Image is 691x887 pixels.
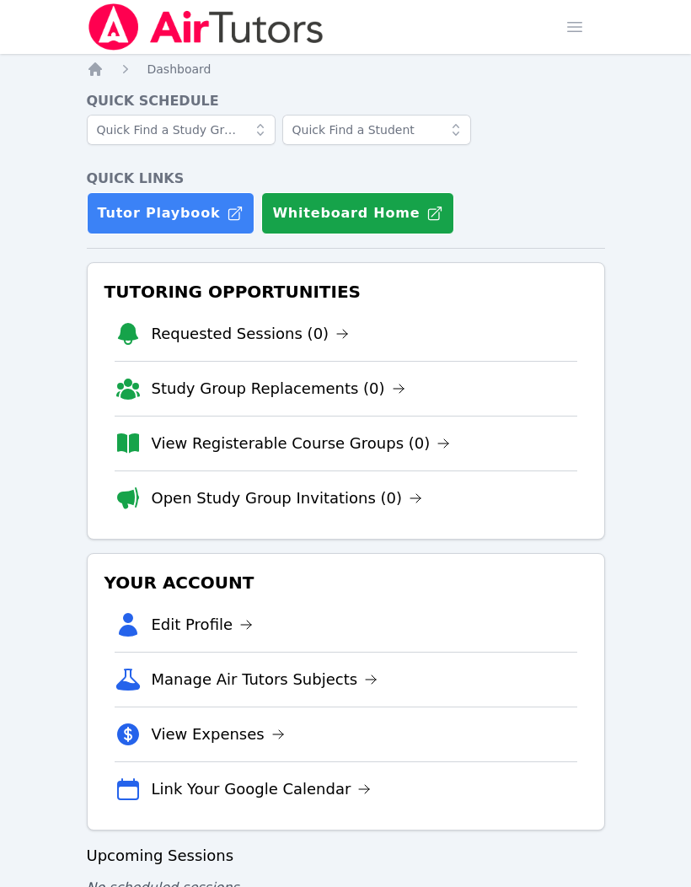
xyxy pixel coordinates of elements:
a: Study Group Replacements (0) [152,377,405,400]
h3: Tutoring Opportunities [101,277,591,307]
button: Whiteboard Home [261,192,454,234]
a: Edit Profile [152,613,254,637]
a: View Registerable Course Groups (0) [152,432,451,455]
input: Quick Find a Study Group [87,115,276,145]
h4: Quick Schedule [87,91,605,111]
a: Open Study Group Invitations (0) [152,487,423,510]
input: Quick Find a Student [282,115,471,145]
h4: Quick Links [87,169,605,189]
img: Air Tutors [87,3,325,51]
h3: Upcoming Sessions [87,844,605,868]
h3: Your Account [101,567,591,598]
nav: Breadcrumb [87,61,605,78]
a: Requested Sessions (0) [152,322,350,346]
a: View Expenses [152,723,285,746]
a: Dashboard [147,61,212,78]
a: Tutor Playbook [87,192,255,234]
a: Manage Air Tutors Subjects [152,668,378,691]
a: Link Your Google Calendar [152,777,372,801]
span: Dashboard [147,62,212,76]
